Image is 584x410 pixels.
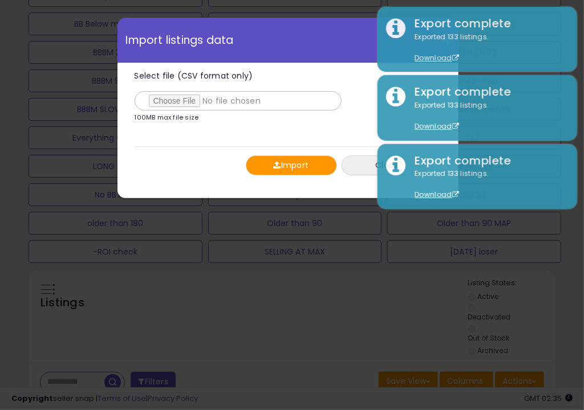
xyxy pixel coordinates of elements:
[415,190,459,199] a: Download
[406,153,569,169] div: Export complete
[406,84,569,100] div: Export complete
[126,35,234,46] span: Import listings data
[406,169,569,200] div: Exported 133 listings.
[135,114,199,121] p: 100MB max file size
[135,70,253,81] span: Select file (CSV format only)
[406,15,569,32] div: Export complete
[406,100,569,132] div: Exported 133 listings.
[415,121,459,131] a: Download
[406,32,569,64] div: Exported 133 listings.
[246,155,337,175] button: Import
[342,155,433,175] button: Close
[415,53,459,63] a: Download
